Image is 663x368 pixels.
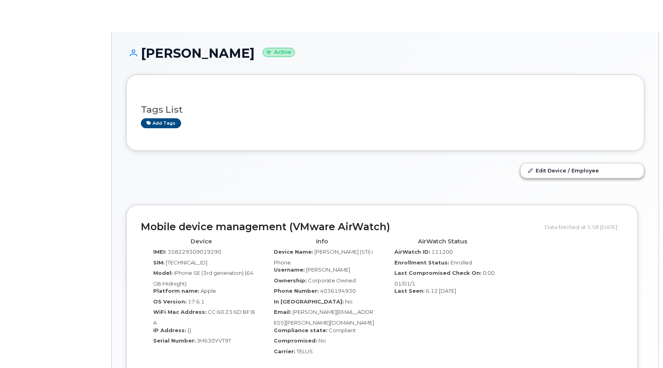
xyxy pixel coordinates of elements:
span: [TECHNICAL_ID] [166,259,207,266]
label: WiFi Mac Address: [153,308,207,316]
label: Compromised: [274,337,317,345]
span: Compliant [329,327,356,333]
h3: Tags List [141,105,630,115]
span: 6:12 [DATE] [426,288,456,294]
span: No [318,337,326,344]
a: Add tags [141,118,181,128]
label: SIM: [153,259,165,266]
label: Carrier: [274,348,295,355]
label: IMEI: [153,248,166,256]
span: 0:00 01/01/1 [394,270,495,287]
label: Model: [153,269,173,277]
span: 111200 [431,249,453,255]
label: Platform name: [153,287,199,295]
span: [PERSON_NAME][EMAIL_ADDRESS][PERSON_NAME][DOMAIN_NAME] [274,309,374,326]
span: Enrolled [450,259,472,266]
label: Last Compromised Check On: [394,269,482,277]
label: AirWatch ID: [394,248,430,256]
a: Edit Device / Employee [521,163,644,178]
div: Data fetched at 5:58 [DATE] [545,219,623,235]
span: JM630YVT9T [197,337,231,344]
label: Last Seen: [394,287,425,295]
span: {} [187,327,191,333]
label: In [GEOGRAPHIC_DATA]: [274,298,344,305]
span: 4036194930 [320,288,356,294]
label: Device Name: [274,248,313,256]
span: Corporate Owned [308,277,356,284]
label: Phone Number: [274,287,319,295]
span: TELUS [296,348,313,354]
h2: Mobile device management (VMware AirWatch) [141,221,539,233]
span: iPhone SE (3rd generation) (64 GB Midnight) [153,270,253,287]
span: 17.6.1 [188,298,205,305]
span: [PERSON_NAME] [306,266,350,273]
label: Email: [274,308,291,316]
label: Username: [274,266,305,274]
h4: Info [267,238,376,245]
h4: Device [147,238,255,245]
label: OS Version: [153,298,187,305]
span: Apple [201,288,216,294]
span: No [345,298,353,305]
span: [PERSON_NAME] (STI) iPhone [274,249,373,266]
small: Active [263,48,295,57]
label: Compliance state: [274,327,328,334]
label: Enrollment Status: [394,259,449,266]
label: IP Address: [153,327,186,334]
h4: AirWatch Status [388,238,497,245]
label: Serial Number: [153,337,196,345]
h1: [PERSON_NAME] [126,46,644,60]
label: Ownership: [274,277,307,284]
span: 358229309019290 [168,249,221,255]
